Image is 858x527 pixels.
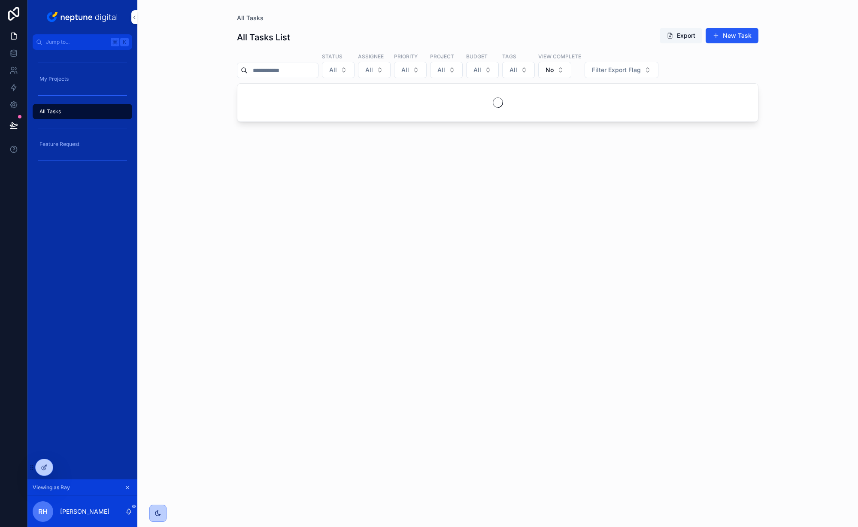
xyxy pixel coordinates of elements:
span: All [437,66,445,74]
button: Select Button [466,62,499,78]
p: [PERSON_NAME] [60,507,109,516]
span: Feature Request [39,141,79,148]
button: Select Button [358,62,391,78]
label: Status [322,52,343,60]
h1: All Tasks List [237,31,290,43]
label: Assignee [358,52,384,60]
span: All [401,66,409,74]
label: View Complete [538,52,581,60]
span: RH [38,506,48,517]
button: New Task [706,28,758,43]
span: My Projects [39,76,69,82]
span: All Tasks [39,108,61,115]
button: Select Button [585,62,658,78]
button: Select Button [430,62,463,78]
span: Filter Export Flag [592,66,641,74]
a: Feature Request [33,136,132,152]
button: Select Button [322,62,355,78]
span: All [473,66,481,74]
label: Budget [466,52,488,60]
img: App logo [45,10,120,24]
label: Project [430,52,454,60]
button: Export [660,28,702,43]
button: Jump to...K [33,34,132,50]
div: scrollable content [27,50,137,179]
button: Select Button [394,62,427,78]
a: All Tasks [33,104,132,119]
span: All [509,66,517,74]
span: K [121,39,128,45]
label: Tags [502,52,516,60]
span: Viewing as Ray [33,484,70,491]
button: Select Button [502,62,535,78]
a: All Tasks [237,14,264,22]
span: All [329,66,337,74]
a: My Projects [33,71,132,87]
span: Jump to... [46,39,107,45]
span: All [365,66,373,74]
button: Select Button [538,62,571,78]
label: Priority [394,52,418,60]
span: No [546,66,554,74]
